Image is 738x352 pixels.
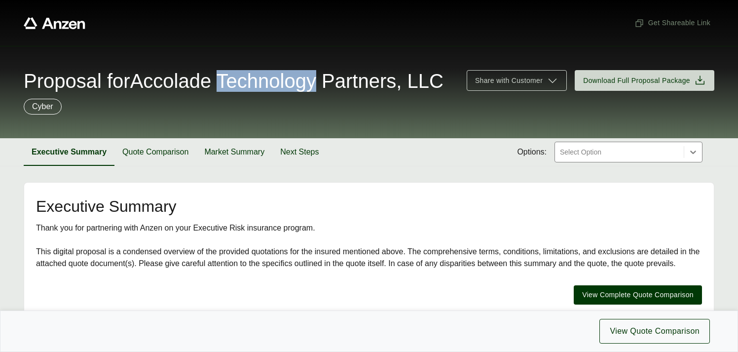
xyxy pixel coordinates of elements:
[599,319,710,344] button: View Quote Comparison
[36,222,702,270] div: Thank you for partnering with Anzen on your Executive Risk insurance program. This digital propos...
[196,138,272,166] button: Market Summary
[575,70,714,91] button: Download Full Proposal Package
[36,198,702,214] h2: Executive Summary
[475,76,543,86] span: Share with Customer
[272,138,327,166] button: Next Steps
[32,101,53,113] p: Cyber
[467,70,567,91] button: Share with Customer
[24,17,85,29] a: Anzen website
[24,138,114,166] button: Executive Summary
[114,138,196,166] button: Quote Comparison
[517,146,547,158] span: Options:
[574,285,702,305] button: View Complete Quote Comparison
[582,290,694,300] span: View Complete Quote Comparison
[610,325,700,337] span: View Quote Comparison
[583,76,690,86] span: Download Full Proposal Package
[24,71,443,91] span: Proposal for Accolade Technology Partners, LLC
[630,14,714,32] button: Get Shareable Link
[634,18,710,28] span: Get Shareable Link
